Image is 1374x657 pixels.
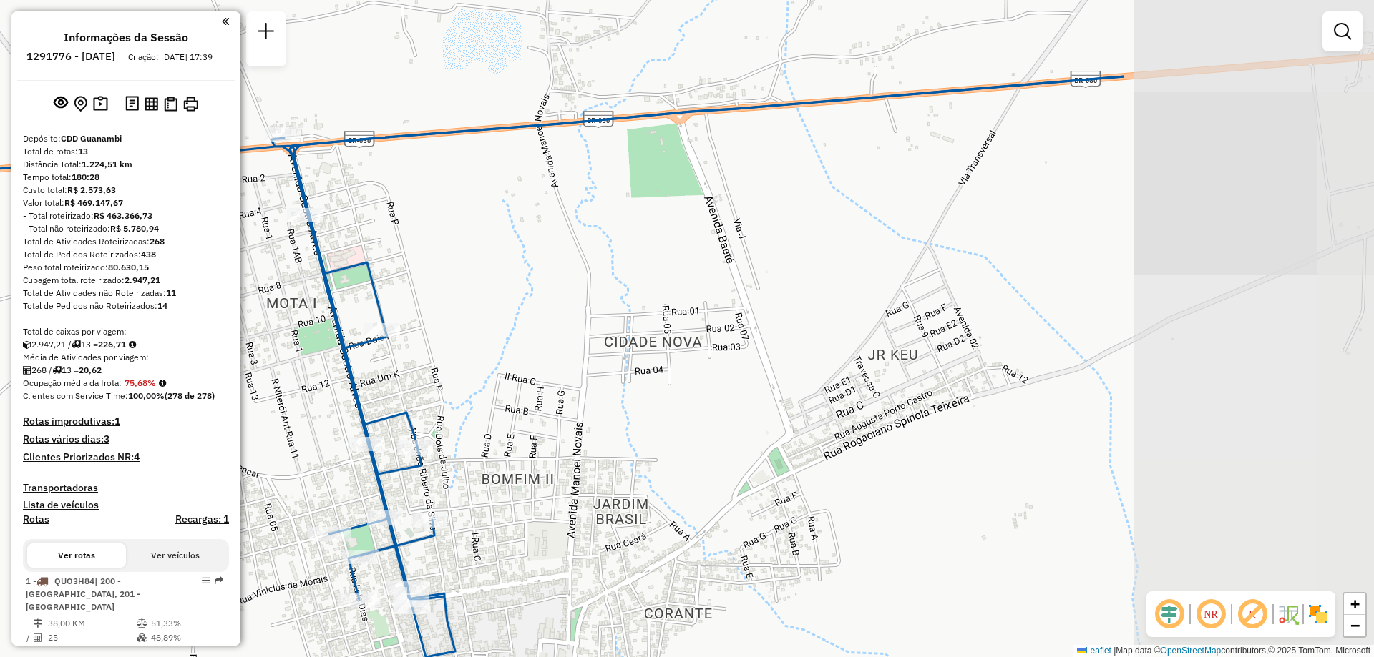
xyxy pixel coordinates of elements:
[23,235,229,248] div: Total de Atividades Roteirizadas:
[23,433,229,445] h4: Rotas vários dias:
[1161,646,1222,656] a: OpenStreetMap
[23,338,229,351] div: 2.947,21 / 13 =
[137,633,147,642] i: % de utilização da cubagem
[54,576,94,586] span: QUO3H84
[98,339,126,350] strong: 226,71
[72,172,99,182] strong: 180:28
[157,300,167,311] strong: 14
[23,300,229,312] div: Total de Pedidos não Roteirizados:
[94,210,152,221] strong: R$ 463.366,73
[26,631,33,645] td: /
[110,223,159,234] strong: R$ 5.780,94
[1307,603,1330,626] img: Exibir/Ocultar setores
[23,248,229,261] div: Total de Pedidos Roteirizados:
[64,31,188,44] h4: Informações da Sessão
[90,93,111,115] button: Painel de Sugestão
[180,94,201,114] button: Imprimir Rotas
[64,197,123,208] strong: R$ 469.147,67
[27,543,126,568] button: Ver rotas
[125,377,156,388] strong: 75,68%
[222,13,229,29] a: Clique aqui para minimizar o painel
[215,576,223,585] em: Rota exportada
[72,340,81,349] i: Total de rotas
[23,513,49,525] a: Rotas
[150,236,165,247] strong: 268
[26,576,140,612] span: | 200 - [GEOGRAPHIC_DATA], 201 - [GEOGRAPHIC_DATA]
[1277,603,1300,626] img: Fluxo de ruas
[252,17,281,49] a: Nova sessão e pesquisa
[23,209,229,222] div: - Total roteirizado:
[126,543,225,568] button: Ver veículos
[141,249,156,260] strong: 438
[161,94,180,114] button: Visualizar Romaneio
[78,146,88,157] strong: 13
[23,351,229,364] div: Média de Atividades por viagem:
[1350,616,1360,634] span: −
[23,415,229,428] h4: Rotas improdutivas:
[128,390,165,401] strong: 100,00%
[23,261,229,274] div: Peso total roteirizado:
[67,184,116,195] strong: R$ 2.573,63
[134,450,140,463] strong: 4
[1073,645,1374,657] div: Map data © contributors,© 2025 TomTom, Microsoft
[23,222,229,235] div: - Total não roteirizado:
[1114,646,1116,656] span: |
[51,92,71,115] button: Exibir sessão original
[108,262,149,272] strong: 80.630,15
[114,415,120,428] strong: 1
[23,451,229,463] h4: Clientes Priorizados NR:
[23,145,229,158] div: Total de rotas:
[165,390,215,401] strong: (278 de 278)
[1328,17,1357,46] a: Exibir filtros
[23,482,229,494] h4: Transportadoras
[1350,595,1360,613] span: +
[142,94,161,113] button: Visualizar relatório de Roteirização
[1235,597,1270,631] span: Exibir rótulo
[23,340,31,349] i: Cubagem total roteirizado
[23,366,31,375] i: Total de Atividades
[202,576,210,585] em: Opções
[23,171,229,184] div: Tempo total:
[34,633,42,642] i: Total de Atividades
[23,390,128,401] span: Clientes com Service Time:
[129,340,136,349] i: Meta Caixas/viagem: 216,67 Diferença: 10,04
[137,619,147,628] i: % de utilização do peso
[23,197,229,209] div: Valor total:
[122,93,142,115] button: Logs desbloquear sessão
[159,379,166,387] em: Média calculada utilizando a maior ocupação (%Peso ou %Cubagem) de cada rota da sessão. Rotas cro...
[23,377,122,388] span: Ocupação média da frota:
[26,50,115,63] h6: 1291776 - [DATE]
[82,159,132,169] strong: 1.224,51 km
[26,576,140,612] span: 1 -
[125,275,160,285] strong: 2.947,21
[79,365,102,375] strong: 20,62
[47,631,136,645] td: 25
[23,184,229,197] div: Custo total:
[166,287,176,298] strong: 11
[122,51,218,64] div: Criação: [DATE] 17:39
[1344,615,1365,636] a: Zoom out
[23,364,229,377] div: 268 / 13 =
[52,366,62,375] i: Total de rotas
[104,433,109,445] strong: 3
[23,499,229,511] h4: Lista de veículos
[1194,597,1228,631] span: Ocultar NR
[23,287,229,300] div: Total de Atividades não Roteirizadas:
[175,513,229,525] h4: Recargas: 1
[23,132,229,145] div: Depósito:
[23,158,229,171] div: Distância Total:
[1152,597,1187,631] span: Ocultar deslocamento
[34,619,42,628] i: Distância Total
[71,93,90,115] button: Centralizar mapa no depósito ou ponto de apoio
[61,133,122,144] strong: CDD Guanambi
[1077,646,1111,656] a: Leaflet
[150,631,223,645] td: 48,89%
[23,325,229,338] div: Total de caixas por viagem:
[1344,593,1365,615] a: Zoom in
[47,616,136,631] td: 38,00 KM
[23,274,229,287] div: Cubagem total roteirizado:
[150,616,223,631] td: 51,33%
